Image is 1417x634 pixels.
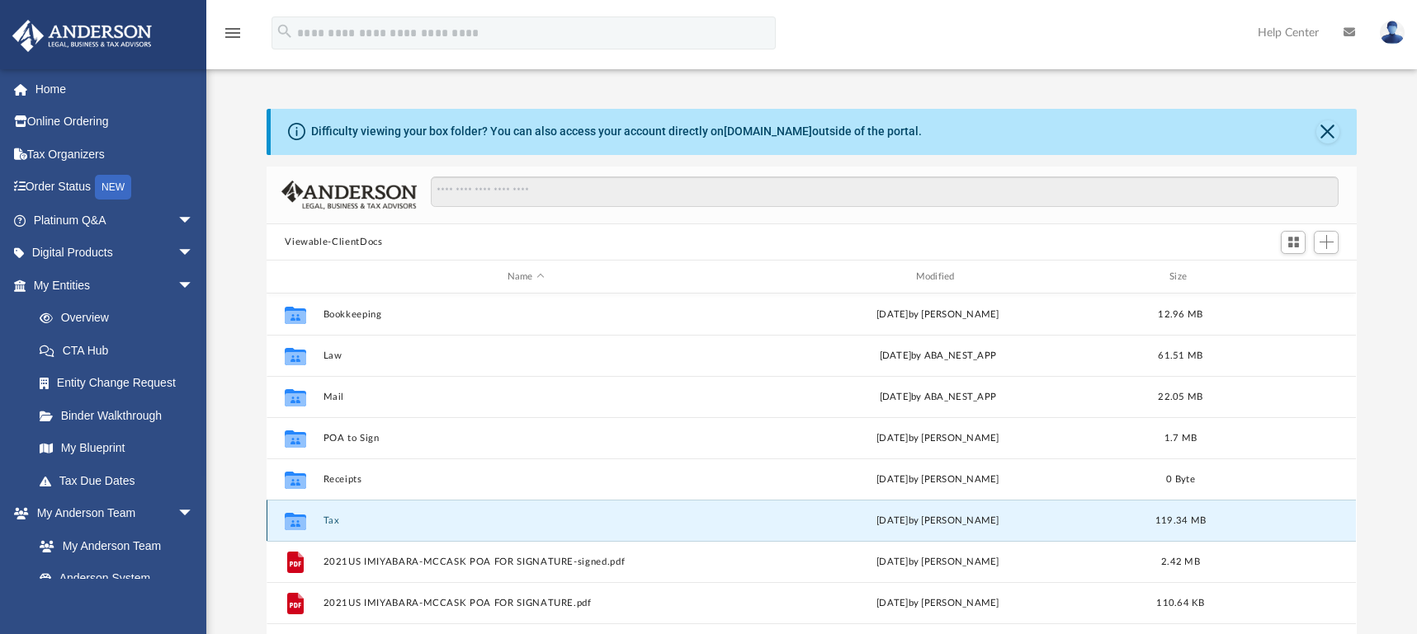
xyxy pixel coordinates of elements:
div: [DATE] by [PERSON_NAME] [735,431,1141,446]
span: 110.64 KB [1157,599,1205,608]
span: 1.7 MB [1164,434,1197,443]
button: Law [324,350,729,361]
span: 119.34 MB [1155,516,1206,525]
button: Bookkeeping [324,309,729,320]
input: Search files and folders [431,176,1339,208]
span: arrow_drop_down [177,269,210,303]
button: 2021US IMIYABARA-MCCASK POA FOR SIGNATURE.pdf [324,598,729,608]
a: CTA Hub [23,334,219,367]
div: Difficulty viewing your box folder? You can also access your account directly on outside of the p... [311,123,922,140]
button: Tax [324,515,729,526]
span: 2.42 MB [1161,557,1200,566]
div: [DATE] by [PERSON_NAME] [735,555,1141,570]
button: Switch to Grid View [1281,231,1306,254]
a: Tax Due Dates [23,464,219,497]
a: Entity Change Request [23,367,219,400]
img: User Pic [1380,21,1405,45]
div: id [1221,270,1337,284]
div: NEW [95,175,131,200]
a: [DOMAIN_NAME] [724,124,812,138]
div: Size [1148,270,1214,284]
a: Order StatusNEW [12,171,219,204]
a: My Anderson Teamarrow_drop_down [12,497,210,530]
div: Modified [735,270,1141,284]
div: Name [323,270,728,284]
a: Platinum Q&Aarrow_drop_down [12,204,219,237]
span: 12.96 MB [1159,310,1203,319]
button: Close [1316,120,1339,143]
a: Overview [23,302,219,335]
img: Anderson Advisors Platinum Portal [7,20,157,52]
a: My Blueprint [23,432,210,465]
span: arrow_drop_down [177,204,210,237]
button: Receipts [324,474,729,485]
span: arrow_drop_down [177,237,210,270]
a: Online Ordering [12,106,219,139]
div: [DATE] by [PERSON_NAME] [735,596,1141,611]
a: My Entitiesarrow_drop_down [12,269,219,302]
button: 2021US IMIYABARA-MCCASK POA FOR SIGNATURE-signed.pdf [324,557,729,567]
a: Home [12,73,219,106]
span: 22.05 MB [1159,392,1203,402]
button: Viewable-ClientDocs [285,235,382,250]
a: Anderson System [23,562,210,595]
span: 61.51 MB [1159,351,1203,360]
a: menu [223,31,243,43]
i: search [276,22,294,40]
div: [DATE] by [PERSON_NAME] [735,514,1141,528]
button: Mail [324,392,729,402]
a: Tax Organizers [12,138,219,171]
i: menu [223,23,243,43]
div: [DATE] by ABA_NEST_APP [735,390,1141,405]
span: 0 Byte [1167,475,1196,484]
a: Binder Walkthrough [23,399,219,432]
div: [DATE] by [PERSON_NAME] [735,308,1141,322]
a: Digital Productsarrow_drop_down [12,237,219,270]
div: [DATE] by [PERSON_NAME] [735,472,1141,487]
div: id [274,270,315,284]
span: arrow_drop_down [177,497,210,531]
a: My Anderson Team [23,529,202,562]
button: POA to Sign [324,433,729,444]
button: Add [1314,231,1339,254]
div: [DATE] by ABA_NEST_APP [735,349,1141,364]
